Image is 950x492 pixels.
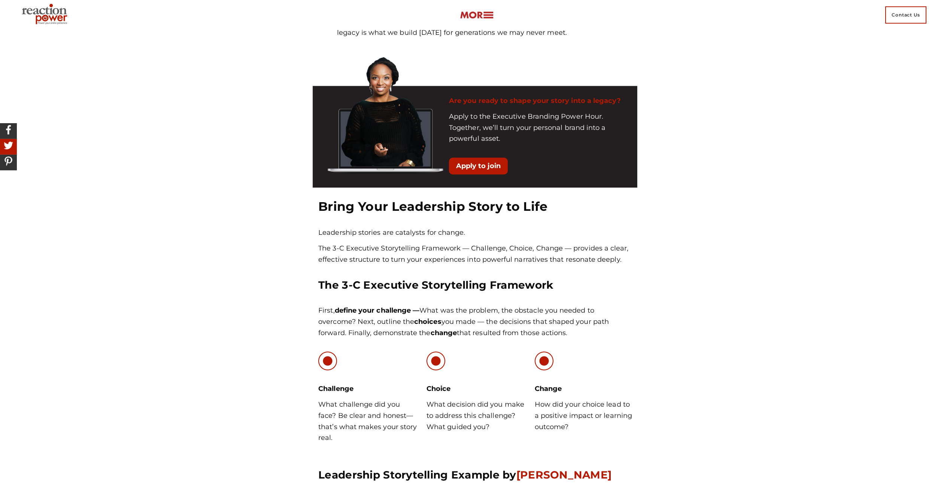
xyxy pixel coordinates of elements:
[535,352,553,370] img: stepper image
[427,385,450,393] strong: Choice
[460,11,494,19] img: more-btn.png
[19,1,73,28] img: Executive Branding | Personal Branding Agency
[449,161,508,170] a: Apply to join
[318,352,337,370] img: stepper image
[449,111,632,145] p: Apply to the Executive Branding Power Hour. Together, we’ll turn your personal brand into a power...
[318,243,632,265] p: The 3-C Executive Storytelling Framework — Challenge, Choice, Change — provides a clear, effectiv...
[318,385,353,393] strong: Challenge
[885,6,926,24] span: Contact Us
[318,399,418,444] p: What challenge did you face? Be clear and honest—that’s what makes your story real.
[427,352,445,370] img: stepper image
[449,97,621,105] b: Are you ready to shape your story into a legacy?
[318,227,632,239] p: Leadership stories are catalysts for change.
[535,385,562,393] strong: Change
[449,158,508,174] button: Apply to join
[414,318,441,326] strong: choices
[2,139,15,152] img: Share On Twitter
[335,306,420,315] strong: define your challenge —
[516,468,612,481] strong: [PERSON_NAME]
[2,123,15,136] img: Share On Facebook
[318,199,632,214] h2: Bring Your Leadership Story to Life
[2,155,15,168] img: Share On Pinterest
[318,305,632,338] p: First, What was the problem, the obstacle you needed to overcome? Next, outline the you made — th...
[427,399,526,432] p: What decision did you make to address this challenge? What guided you?
[318,278,632,292] h3: The 3-C Executive Storytelling Framework
[318,468,632,482] h3: Leadership Storytelling Example by
[535,399,635,432] p: How did your choice lead to a positive impact or learning outcome?
[431,329,457,337] strong: change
